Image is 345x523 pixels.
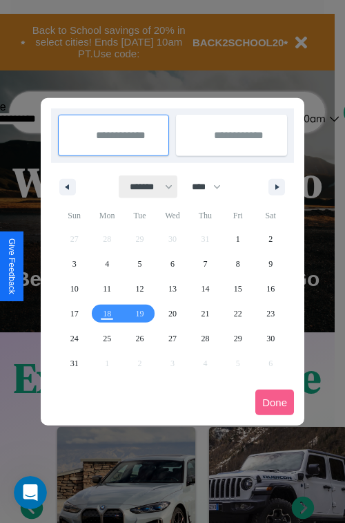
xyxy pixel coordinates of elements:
span: 21 [201,301,209,326]
button: 11 [90,276,123,301]
span: 16 [266,276,275,301]
span: Thu [189,205,221,227]
button: 2 [255,227,287,251]
span: 22 [234,301,242,326]
button: 25 [90,326,123,351]
button: 27 [156,326,188,351]
button: 26 [124,326,156,351]
span: 2 [268,227,273,251]
button: 7 [189,251,221,276]
span: 11 [103,276,111,301]
button: 3 [58,251,90,276]
button: 30 [255,326,287,351]
span: 7 [203,251,207,276]
button: 18 [90,301,123,326]
button: 29 [221,326,254,351]
button: 19 [124,301,156,326]
span: 31 [70,351,79,376]
button: 4 [90,251,123,276]
button: 10 [58,276,90,301]
span: 12 [136,276,144,301]
button: 17 [58,301,90,326]
span: 24 [70,326,79,351]
span: 5 [138,251,142,276]
span: Fri [221,205,254,227]
div: Give Feedback [7,238,17,294]
button: 13 [156,276,188,301]
span: 28 [201,326,209,351]
button: 23 [255,301,287,326]
button: 24 [58,326,90,351]
span: Sat [255,205,287,227]
button: 22 [221,301,254,326]
button: 14 [189,276,221,301]
span: 29 [234,326,242,351]
span: Sun [58,205,90,227]
span: Tue [124,205,156,227]
span: 30 [266,326,275,351]
span: 3 [72,251,77,276]
span: 25 [103,326,111,351]
button: Done [255,390,294,415]
iframe: Intercom live chat [14,476,47,509]
button: 8 [221,251,254,276]
span: Mon [90,205,123,227]
button: 16 [255,276,287,301]
span: 17 [70,301,79,326]
button: 20 [156,301,188,326]
button: 9 [255,251,287,276]
span: 18 [103,301,111,326]
span: 15 [234,276,242,301]
span: 1 [236,227,240,251]
button: 5 [124,251,156,276]
span: 8 [236,251,240,276]
button: 6 [156,251,188,276]
span: 26 [136,326,144,351]
button: 28 [189,326,221,351]
span: 27 [168,326,177,351]
button: 31 [58,351,90,376]
button: 21 [189,301,221,326]
button: 1 [221,227,254,251]
span: Wed [156,205,188,227]
span: 4 [105,251,109,276]
span: 23 [266,301,275,326]
span: 10 [70,276,79,301]
span: 14 [201,276,209,301]
span: 6 [170,251,175,276]
span: 19 [136,301,144,326]
button: 12 [124,276,156,301]
span: 20 [168,301,177,326]
span: 13 [168,276,177,301]
button: 15 [221,276,254,301]
span: 9 [268,251,273,276]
